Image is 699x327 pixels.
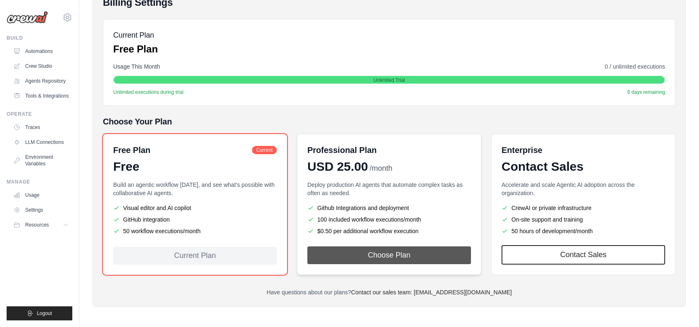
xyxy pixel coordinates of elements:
p: Build an agentic workflow [DATE], and see what's possible with collaborative AI agents. [113,181,277,197]
span: Unlimited executions during trial [113,89,183,95]
span: Logout [37,310,52,317]
li: 50 workflow executions/month [113,227,277,235]
div: Free [113,159,277,174]
button: Choose Plan [307,246,471,264]
a: Traces [10,121,72,134]
a: Settings [10,203,72,217]
li: CrewAI or private infrastructure [502,204,665,212]
li: $0.50 per additional workflow execution [307,227,471,235]
h6: Free Plan [113,144,150,156]
span: /month [370,163,392,174]
h5: Choose Your Plan [103,116,675,127]
p: Have questions about our plans? [103,288,675,296]
a: Usage [10,189,72,202]
a: Environment Variables [10,150,72,170]
a: Contact Sales [502,245,665,265]
h6: Professional Plan [307,144,377,156]
span: Resources [25,222,49,228]
a: Contact our sales team: [EMAIL_ADDRESS][DOMAIN_NAME] [351,289,512,296]
li: GitHub integration [113,215,277,224]
span: 0 / unlimited executions [605,62,665,71]
button: Logout [7,306,72,320]
p: Free Plan [113,43,158,56]
a: Automations [10,45,72,58]
li: 100 included workflow executions/month [307,215,471,224]
div: Current Plan [113,247,277,265]
a: Tools & Integrations [10,89,72,103]
div: Manage [7,179,72,185]
span: USD 25.00 [307,159,368,174]
span: Current [252,146,277,154]
h5: Current Plan [113,29,158,41]
span: Unlimited Trial [373,77,405,84]
div: Build [7,35,72,41]
p: Accelerate and scale Agentic AI adoption across the organization. [502,181,665,197]
div: Operate [7,111,72,117]
button: Resources [10,218,72,232]
a: Crew Studio [10,60,72,73]
li: On-site support and training [502,215,665,224]
img: Logo [7,11,48,24]
a: Agents Repository [10,74,72,88]
p: Deploy production AI agents that automate complex tasks as often as needed. [307,181,471,197]
a: LLM Connections [10,136,72,149]
li: 50 hours of development/month [502,227,665,235]
li: Visual editor and AI copilot [113,204,277,212]
span: Usage This Month [113,62,160,71]
h6: Enterprise [502,144,665,156]
span: 6 days remaining [628,89,665,95]
li: Github Integrations and deployment [307,204,471,212]
div: Contact Sales [502,159,665,174]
